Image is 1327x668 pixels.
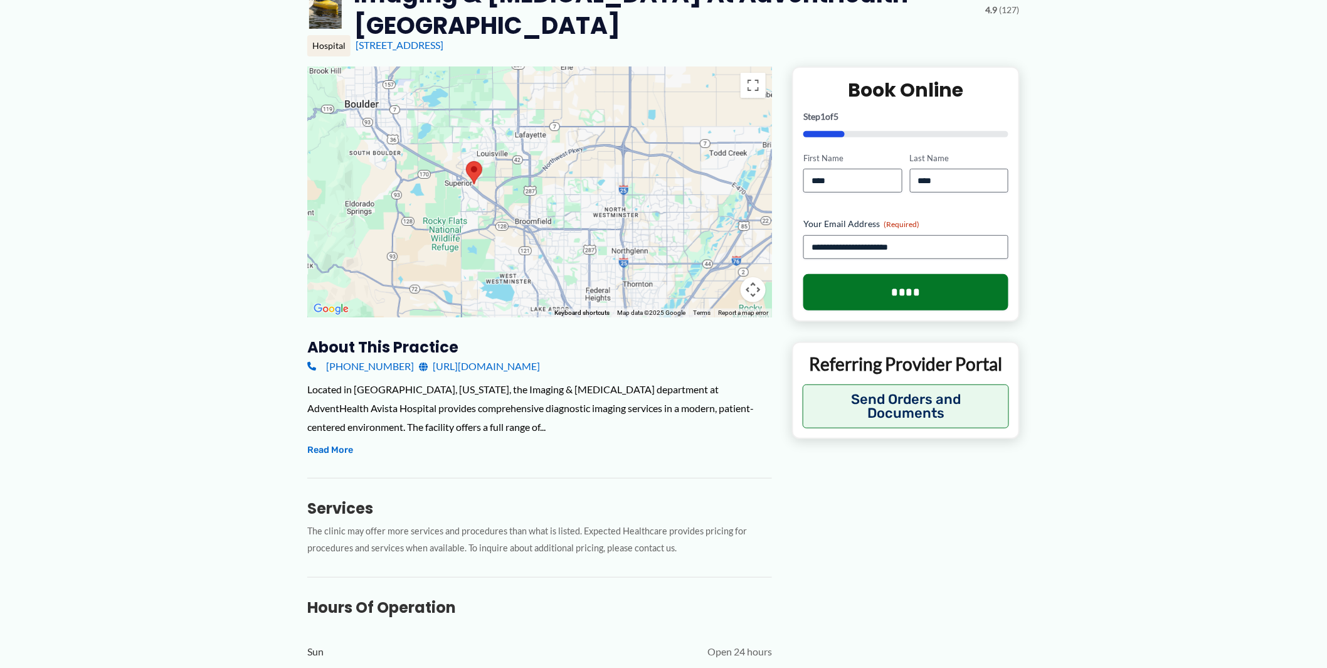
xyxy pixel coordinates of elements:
[707,642,772,661] span: Open 24 hours
[693,309,711,316] a: Terms (opens in new tab)
[307,443,353,458] button: Read More
[307,499,772,518] h3: Services
[310,301,352,317] img: Google
[307,642,324,661] span: Sun
[741,73,766,98] button: Toggle fullscreen view
[1000,2,1020,18] span: (127)
[307,598,772,617] h3: Hours of Operation
[310,301,352,317] a: Open this area in Google Maps (opens a new window)
[356,39,443,51] a: [STREET_ADDRESS]
[884,220,919,229] span: (Required)
[554,309,610,317] button: Keyboard shortcuts
[985,2,997,18] span: 4.9
[307,523,772,557] p: The clinic may offer more services and procedures than what is listed. Expected Healthcare provid...
[419,357,540,376] a: [URL][DOMAIN_NAME]
[833,111,838,122] span: 5
[820,111,825,122] span: 1
[910,152,1008,164] label: Last Name
[803,112,1008,121] p: Step of
[803,152,902,164] label: First Name
[617,309,685,316] span: Map data ©2025 Google
[803,78,1008,102] h2: Book Online
[803,218,1008,230] label: Your Email Address
[803,384,1009,428] button: Send Orders and Documents
[741,277,766,302] button: Map camera controls
[803,353,1009,375] p: Referring Provider Portal
[307,35,351,56] div: Hospital
[307,380,772,436] div: Located in [GEOGRAPHIC_DATA], [US_STATE], the Imaging & [MEDICAL_DATA] department at AdventHealth...
[718,309,768,316] a: Report a map error
[307,357,414,376] a: [PHONE_NUMBER]
[307,337,772,357] h3: About this practice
